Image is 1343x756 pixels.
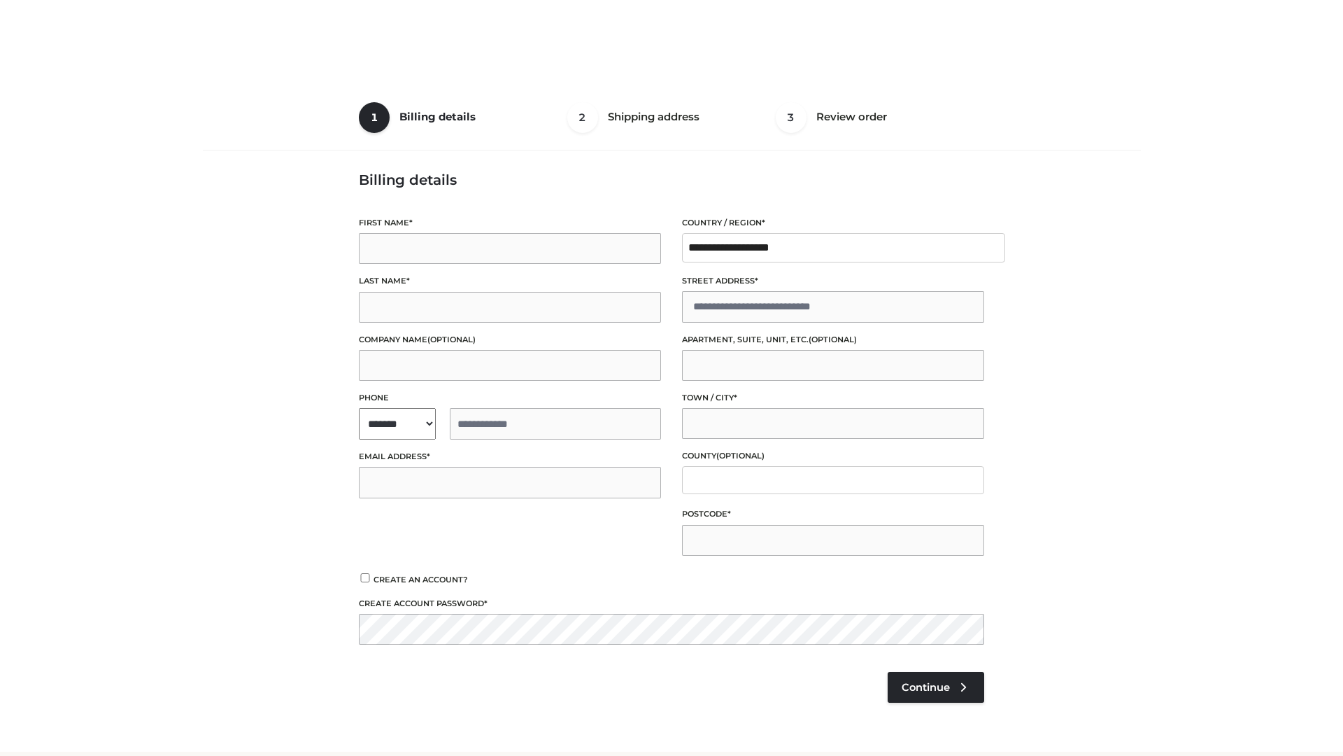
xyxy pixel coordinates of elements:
h3: Billing details [359,171,984,188]
span: 3 [776,102,806,133]
span: Shipping address [608,110,699,123]
label: Phone [359,391,661,405]
span: (optional) [427,335,476,344]
label: First name [359,216,661,230]
span: Create an account? [374,575,468,584]
label: Postcode [682,507,984,521]
label: Company name [359,333,661,346]
a: Continue [888,672,984,703]
label: Country / Region [682,216,984,230]
label: Email address [359,450,661,463]
label: Town / City [682,391,984,405]
label: Apartment, suite, unit, etc. [682,333,984,346]
span: Review order [816,110,887,123]
span: 2 [567,102,598,133]
label: Last name [359,274,661,288]
span: 1 [359,102,390,133]
span: Billing details [399,110,476,123]
span: Continue [902,681,950,694]
span: (optional) [716,451,765,461]
input: Create an account? [359,573,371,582]
label: Street address [682,274,984,288]
label: County [682,449,984,463]
label: Create account password [359,597,984,610]
span: (optional) [809,335,857,344]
